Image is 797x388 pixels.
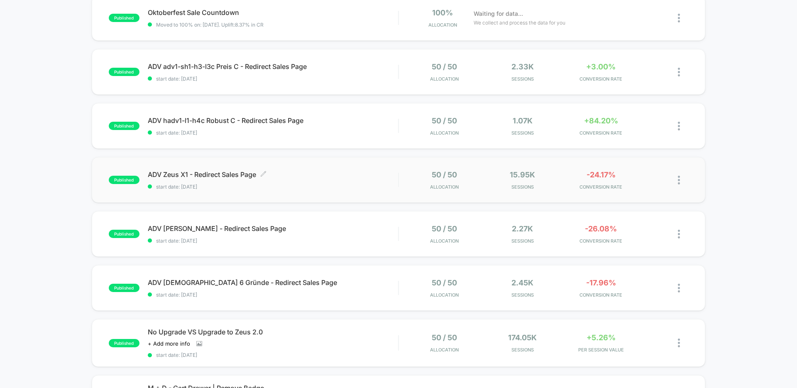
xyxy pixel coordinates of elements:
span: CONVERSION RATE [564,130,638,136]
span: Allocation [430,238,459,244]
span: 50 / 50 [432,224,457,233]
span: 1.07k [513,116,533,125]
span: 2.45k [511,278,533,287]
span: published [109,176,139,184]
span: Allocation [430,184,459,190]
span: PER SESSION VALUE [564,347,638,353]
span: Sessions [486,130,560,136]
span: ADV hadv1-l1-h4c Robust C - Redirect Sales Page [148,116,398,125]
span: +3.00% [586,62,616,71]
span: 50 / 50 [432,62,457,71]
span: ADV Zeus X1 - Redirect Sales Page [148,170,398,179]
span: Oktoberfest Sale Countdown [148,8,398,17]
img: close [678,284,680,292]
span: 100% [432,8,453,17]
span: start date: [DATE] [148,238,398,244]
span: 2.33k [511,62,534,71]
span: ADV [DEMOGRAPHIC_DATA] 6 Gründe - Redirect Sales Page [148,278,398,287]
span: We collect and process the data for you [474,19,565,27]
span: start date: [DATE] [148,352,398,358]
span: Sessions [486,76,560,82]
img: close [678,122,680,130]
span: published [109,230,139,238]
span: Sessions [486,292,560,298]
span: -24.17% [587,170,616,179]
span: 174.05k [508,333,537,342]
span: Allocation [430,347,459,353]
img: close [678,230,680,238]
span: CONVERSION RATE [564,292,638,298]
span: CONVERSION RATE [564,184,638,190]
span: Sessions [486,184,560,190]
span: Sessions [486,347,560,353]
span: 50 / 50 [432,170,457,179]
span: ADV adv1-sh1-h3-l3c Preis C - Redirect Sales Page [148,62,398,71]
span: Allocation [430,130,459,136]
span: start date: [DATE] [148,130,398,136]
span: Waiting for data... [474,9,523,18]
span: published [109,284,139,292]
span: CONVERSION RATE [564,238,638,244]
span: start date: [DATE] [148,76,398,82]
span: 50 / 50 [432,333,457,342]
img: close [678,14,680,22]
span: CONVERSION RATE [564,76,638,82]
img: close [678,339,680,347]
span: Allocation [430,76,459,82]
span: 50 / 50 [432,116,457,125]
span: Sessions [486,238,560,244]
span: published [109,14,139,22]
span: +84.20% [584,116,618,125]
span: -26.08% [585,224,617,233]
span: Allocation [430,292,459,298]
span: -17.96% [586,278,616,287]
span: published [109,68,139,76]
img: close [678,68,680,76]
span: 50 / 50 [432,278,457,287]
span: ADV [PERSON_NAME] - Redirect Sales Page [148,224,398,233]
span: published [109,339,139,347]
span: +5.26% [587,333,616,342]
span: Allocation [428,22,457,28]
span: start date: [DATE] [148,292,398,298]
span: 2.27k [512,224,533,233]
span: + Add more info [148,340,190,347]
span: 15.95k [510,170,535,179]
span: start date: [DATE] [148,184,398,190]
span: No Upgrade VS Upgrade to Zeus 2.0 [148,328,398,336]
span: published [109,122,139,130]
img: close [678,176,680,184]
span: Moved to 100% on: [DATE] . Uplift: 8.37% in CR [156,22,264,28]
